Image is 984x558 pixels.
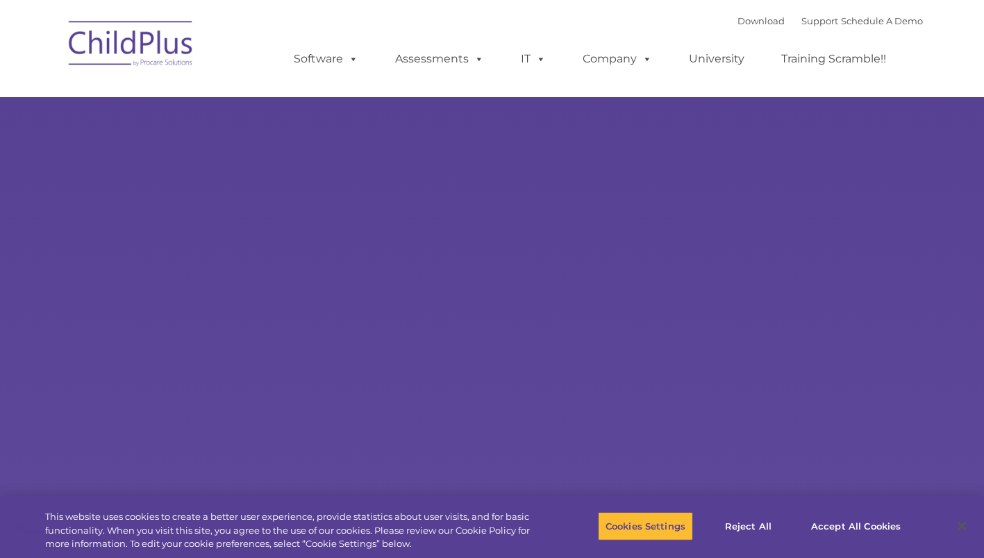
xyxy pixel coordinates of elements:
button: Accept All Cookies [803,511,908,541]
a: University [675,45,758,73]
a: Assessments [381,45,498,73]
img: ChildPlus by Procare Solutions [62,11,201,81]
button: Close [947,511,977,541]
a: Support [801,15,838,26]
a: Download [737,15,785,26]
div: This website uses cookies to create a better user experience, provide statistics about user visit... [45,510,541,551]
button: Reject All [705,511,792,541]
a: IT [507,45,560,73]
font: | [737,15,923,26]
a: Schedule A Demo [841,15,923,26]
a: Company [569,45,666,73]
button: Cookies Settings [598,511,693,541]
a: Software [280,45,372,73]
a: Training Scramble!! [767,45,900,73]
